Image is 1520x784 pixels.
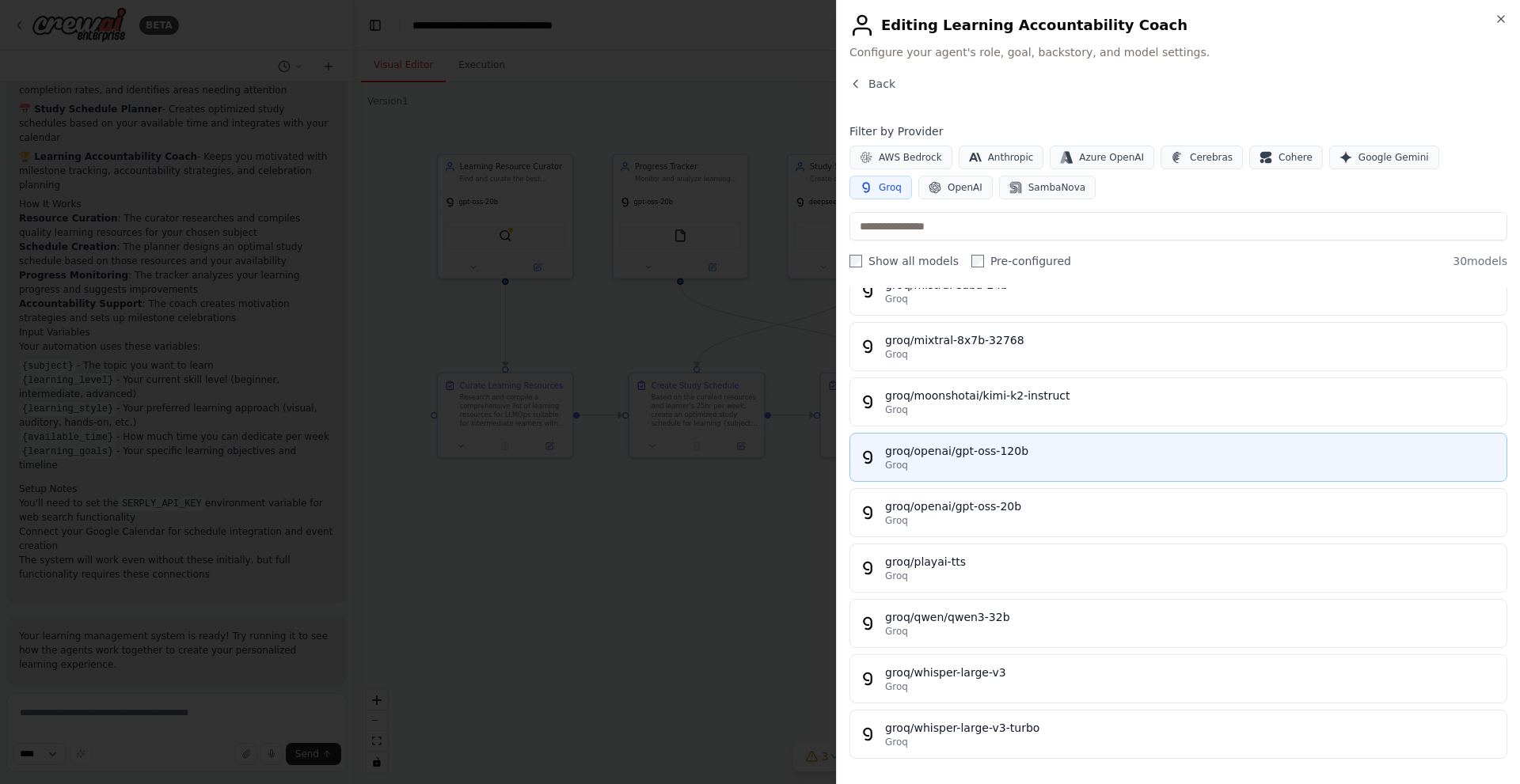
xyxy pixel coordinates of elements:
[849,433,1507,482] button: groq/openai/gpt-oss-120bGroq
[885,736,908,748] span: Groq
[879,151,942,164] span: AWS Bedrock
[885,459,908,472] span: Groq
[885,680,908,693] span: Groq
[1453,253,1507,269] span: 30 models
[948,181,982,194] span: OpenAI
[849,710,1507,759] button: groq/whisper-large-v3-turboGroq
[971,253,1071,269] label: Pre-configured
[885,332,1497,348] div: groq/mixtral-8x7b-32768
[849,654,1507,703] button: groq/whisper-large-v3Groq
[885,665,1497,680] div: groq/whisper-large-v3
[885,720,1497,736] div: groq/whisper-large-v3-turbo
[885,554,1497,570] div: groq/playai-tts
[849,267,1507,316] button: groq/mistral-saba-24bGroq
[1279,151,1313,164] span: Cohere
[1161,146,1243,169] button: Cerebras
[885,570,908,582] span: Groq
[849,44,1507,60] span: Configure your agent's role, goal, backstory, and model settings.
[868,76,895,92] span: Back
[1358,151,1429,164] span: Google Gemini
[999,176,1096,199] button: SambaNova
[849,123,1507,139] h4: Filter by Provider
[1079,151,1144,164] span: Azure OpenAI
[885,443,1497,459] div: groq/openai/gpt-oss-120b
[849,488,1507,537] button: groq/openai/gpt-oss-20bGroq
[988,151,1034,164] span: Anthropic
[1190,151,1233,164] span: Cerebras
[849,146,952,169] button: AWS Bedrock
[849,13,1507,38] h2: Editing Learning Accountability Coach
[1329,146,1439,169] button: Google Gemini
[849,322,1507,371] button: groq/mixtral-8x7b-32768Groq
[849,253,959,269] label: Show all models
[849,76,895,92] button: Back
[1249,146,1323,169] button: Cohere
[1050,146,1154,169] button: Azure OpenAI
[879,181,902,194] span: Groq
[849,599,1507,648] button: groq/qwen/qwen3-32bGroq
[885,348,908,361] span: Groq
[1028,181,1085,194] span: SambaNova
[959,146,1044,169] button: Anthropic
[885,514,908,527] span: Groq
[885,498,1497,514] div: groq/openai/gpt-oss-20b
[849,255,862,267] input: Show all models
[885,403,908,416] span: Groq
[849,176,912,199] button: Groq
[849,543,1507,593] button: groq/playai-ttsGroq
[885,388,1497,403] div: groq/moonshotai/kimi-k2-instruct
[885,625,908,638] span: Groq
[885,609,1497,625] div: groq/qwen/qwen3-32b
[971,255,984,267] input: Pre-configured
[918,176,993,199] button: OpenAI
[885,293,908,305] span: Groq
[849,377,1507,426] button: groq/moonshotai/kimi-k2-instructGroq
